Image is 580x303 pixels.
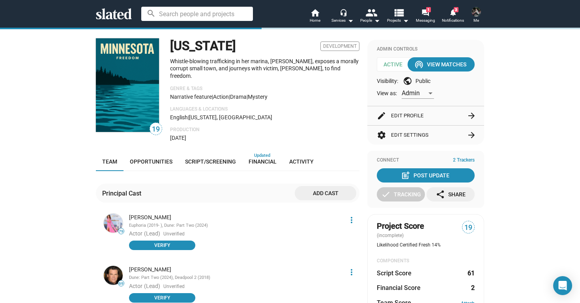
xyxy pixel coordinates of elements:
[170,127,359,133] p: Production
[346,16,355,25] mat-icon: arrow_drop_down
[212,94,213,100] span: |
[242,152,283,171] a: Financial
[372,16,382,25] mat-icon: arrow_drop_down
[170,86,359,92] p: Genre & Tags
[377,233,405,238] span: (incomplete)
[134,294,191,302] span: Verify
[436,190,445,199] mat-icon: share
[467,269,475,277] dd: 61
[377,106,475,125] button: Edit Profile
[377,126,475,145] button: Edit Settings
[387,16,409,25] span: Projects
[384,8,412,25] button: Projects
[283,152,320,171] a: Activity
[144,283,160,289] span: (Lead)
[453,157,475,164] span: 2 Trackers
[102,189,144,198] div: Principal Cast
[454,7,458,12] span: 3
[295,186,356,200] button: Add cast
[426,7,431,12] span: 1
[377,90,397,97] span: View as:
[473,16,479,25] span: Me
[402,168,449,183] div: Post Update
[462,222,474,233] span: 19
[377,187,425,201] button: Tracking
[123,152,179,171] a: Opportunities
[340,9,347,16] mat-icon: headset_mic
[179,152,242,171] a: Script/Screening
[377,130,386,140] mat-icon: settings
[249,158,277,165] span: Financial
[230,94,247,100] span: Drama
[416,57,466,72] div: View Matches
[467,111,476,120] mat-icon: arrow_forward
[130,158,172,165] span: Opportunities
[96,38,159,132] img: Minnesota
[377,269,412,277] dt: Script Score
[104,214,123,233] img: Zendaya coleman
[150,124,162,135] span: 19
[377,242,475,248] div: Likelihood Certified Fresh 14%
[247,94,248,100] span: |
[163,231,185,237] span: Unverified
[188,114,189,120] span: |
[170,106,359,113] p: Languages & Locations
[229,94,230,100] span: |
[401,16,410,25] mat-icon: arrow_drop_down
[377,284,421,292] dt: Financial Score
[144,230,160,237] span: (Lead)
[377,57,415,72] span: Active
[170,94,212,100] span: Narrative feature
[377,168,475,183] button: Post Update
[163,284,185,290] span: Unverified
[134,241,191,249] span: Verify
[213,94,229,100] span: Action
[412,8,439,25] a: 1Messaging
[408,57,475,72] button: View Matches
[377,258,475,264] div: COMPONENTS
[377,221,424,231] span: Project Score
[248,94,268,100] span: Mystery
[416,16,435,25] span: Messaging
[347,267,356,277] mat-icon: more_vert
[118,229,124,234] span: 79
[439,8,467,25] a: 3Notifications
[129,230,142,237] span: Actor
[129,266,342,273] div: [PERSON_NAME]
[96,152,123,171] a: Team
[365,7,377,18] mat-icon: people
[104,266,123,285] img: Josh Brolin
[129,293,195,303] button: Verify
[414,60,424,69] mat-icon: wifi_tethering
[401,171,410,180] mat-icon: post_add
[301,186,350,200] span: Add cast
[170,135,186,141] span: [DATE]
[331,16,354,25] div: Services
[301,8,329,25] a: Home
[185,158,236,165] span: Script/Screening
[289,158,314,165] span: Activity
[381,187,421,201] div: Tracking
[310,16,320,25] span: Home
[170,38,236,55] h1: [US_STATE]
[403,76,412,86] mat-icon: public
[471,7,481,17] img: Matthew Grathwol
[377,157,475,164] div: Connect
[377,46,475,53] div: Admin Controls
[377,111,386,120] mat-icon: edit
[329,8,356,25] button: Services
[427,187,475,201] button: Share
[381,190,391,199] mat-icon: check
[467,284,475,292] dd: 2
[377,76,475,86] div: Visibility: Public
[402,89,420,97] span: Admin
[320,41,359,51] span: Development
[467,130,476,140] mat-icon: arrow_forward
[129,223,342,229] div: Euphoria (2019- ), Dune: Part Two (2024)
[449,8,457,16] mat-icon: notifications
[553,276,572,295] div: Open Intercom Messenger
[102,158,117,165] span: Team
[442,16,464,25] span: Notifications
[129,241,195,250] button: Verify
[347,215,356,225] mat-icon: more_vert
